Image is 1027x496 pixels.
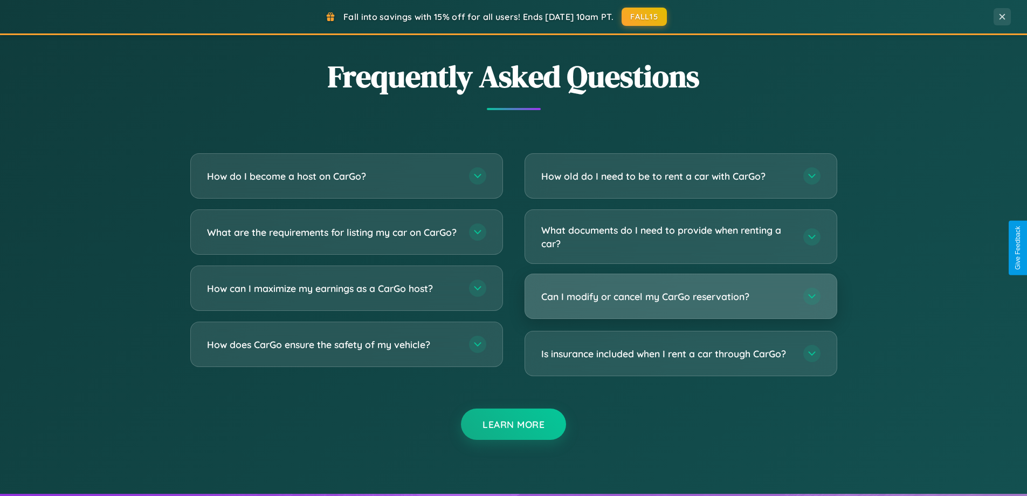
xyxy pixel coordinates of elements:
h3: What documents do I need to provide when renting a car? [541,223,792,250]
h2: Frequently Asked Questions [190,56,837,97]
h3: Can I modify or cancel my CarGo reservation? [541,290,792,303]
button: FALL15 [622,8,667,26]
span: Fall into savings with 15% off for all users! Ends [DATE] 10am PT. [343,11,614,22]
div: Give Feedback [1014,226,1022,270]
h3: Is insurance included when I rent a car through CarGo? [541,347,792,361]
h3: How old do I need to be to rent a car with CarGo? [541,169,792,183]
h3: How can I maximize my earnings as a CarGo host? [207,282,458,295]
h3: How do I become a host on CarGo? [207,169,458,183]
button: Learn More [461,409,566,440]
h3: What are the requirements for listing my car on CarGo? [207,226,458,239]
h3: How does CarGo ensure the safety of my vehicle? [207,338,458,351]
